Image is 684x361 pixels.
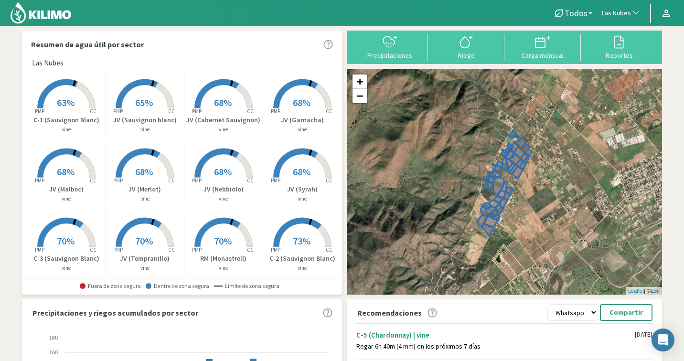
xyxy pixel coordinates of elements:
[106,195,184,203] p: vine
[354,52,425,59] div: Precipitaciones
[271,177,280,184] tspan: PMP
[271,246,280,253] tspan: PMP
[135,235,153,247] span: 70%
[326,177,332,184] tspan: CC
[169,108,175,115] tspan: CC
[31,39,144,50] p: Resumen de agua útil por sector
[597,3,645,24] button: Las Nubes
[293,96,310,108] span: 68%
[49,335,58,340] text: 180
[27,126,106,134] p: vine
[32,58,64,69] span: Las Nubes
[135,166,153,178] span: 68%
[356,342,635,350] div: Regar 6h 40m (4 mm) en los próximos 7 días
[113,177,123,184] tspan: PMP
[263,184,342,194] p: JV (Syrah)
[353,74,367,89] a: Zoom in
[293,235,310,247] span: 73%
[27,115,106,125] p: C-1 (Sauvignon Blanc)
[27,264,106,272] p: vine
[184,264,263,272] p: vine
[135,96,153,108] span: 65%
[600,304,652,321] button: Compartir
[565,8,588,18] span: Todos
[635,330,652,339] div: [DATE]
[326,108,332,115] tspan: CC
[602,9,631,18] span: Las Nubes
[113,246,123,253] tspan: PMP
[27,195,106,203] p: vine
[27,254,106,264] p: C-3 (Sauvignon Blanc)
[90,108,96,115] tspan: CC
[214,283,279,289] span: Límite de zona segura
[90,177,96,184] tspan: CC
[184,254,263,264] p: RM (Monastrell)
[192,108,202,115] tspan: PMP
[293,166,310,178] span: 68%
[57,96,75,108] span: 63%
[609,307,643,318] p: Compartir
[504,34,581,59] button: Carga mensual
[106,126,184,134] p: vine
[651,288,660,294] a: Esri
[192,177,202,184] tspan: PMP
[247,177,254,184] tspan: CC
[35,108,44,115] tspan: PMP
[652,329,674,351] div: Open Intercom Messenger
[90,246,96,253] tspan: CC
[626,287,662,295] div: | ©
[106,254,184,264] p: JV (Tempranillo)
[57,235,75,247] span: 70%
[247,246,254,253] tspan: CC
[184,115,263,125] p: JV (Cabernet Sauvignon)
[326,246,332,253] tspan: CC
[628,288,644,294] a: Leaflet
[214,96,232,108] span: 68%
[356,330,635,340] div: C-5 (Chardonnay) | vine
[80,283,141,289] span: Fuera de zona segura
[353,89,367,103] a: Zoom out
[192,246,202,253] tspan: PMP
[35,246,44,253] tspan: PMP
[271,108,280,115] tspan: PMP
[428,34,504,59] button: Riego
[263,264,342,272] p: vine
[106,264,184,272] p: vine
[32,307,198,319] p: Precipitaciones y riegos acumulados por sector
[263,254,342,264] p: C-2 (Sauvignon Blanc)
[169,177,175,184] tspan: CC
[431,52,502,59] div: Riego
[507,52,578,59] div: Carga mensual
[49,350,58,355] text: 160
[214,235,232,247] span: 70%
[184,126,263,134] p: vine
[581,34,657,59] button: Reportes
[352,34,428,59] button: Precipitaciones
[113,108,123,115] tspan: PMP
[247,108,254,115] tspan: CC
[106,115,184,125] p: JV (Sauvignon blanc)
[27,184,106,194] p: JV (Malbec)
[357,307,422,319] p: Recomendaciones
[184,184,263,194] p: JV (Nebbiolo)
[584,52,654,59] div: Reportes
[263,115,342,125] p: JV (Garnacha)
[184,195,263,203] p: vine
[214,166,232,178] span: 68%
[106,184,184,194] p: JV (Merlot)
[263,195,342,203] p: vine
[57,166,75,178] span: 68%
[146,283,209,289] span: Dentro de zona segura
[10,1,72,24] img: Kilimo
[263,126,342,134] p: vine
[169,246,175,253] tspan: CC
[35,177,44,184] tspan: PMP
